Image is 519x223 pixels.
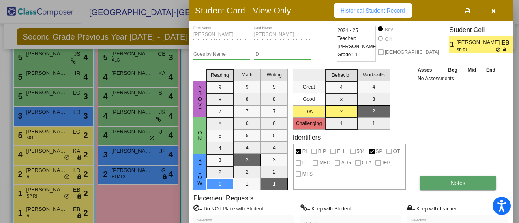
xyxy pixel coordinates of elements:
span: On [196,130,204,141]
div: Girl [384,36,392,43]
td: No Assessments [416,74,501,83]
span: 504 [357,147,365,156]
input: goes by name [193,52,250,57]
span: SP RI [457,47,496,53]
span: PT [302,158,309,168]
span: EB [502,38,513,47]
span: ALG [341,158,351,168]
span: SP [376,147,382,156]
label: = Do NOT Place with Student: [193,204,264,212]
label: Placement Requests [193,194,253,202]
button: Historical Student Record [334,3,412,18]
span: Historical Student Record [341,7,405,14]
span: OT [393,147,400,156]
label: Identifiers [293,134,321,141]
span: BIP [318,147,326,156]
span: Above [196,85,204,113]
span: [PERSON_NAME] [PERSON_NAME] [457,38,502,47]
span: RI [302,147,307,156]
label: = Keep with Student: [300,204,352,212]
th: Mid [463,66,481,74]
button: Notes [420,176,496,190]
h3: Student Card - View Only [195,5,291,15]
span: [DEMOGRAPHIC_DATA] [385,47,439,57]
label: = Keep with Teacher: [407,204,458,212]
span: MED [320,158,330,168]
th: End [481,66,500,74]
span: MTS [302,169,313,179]
span: 2024 - 25 [337,26,358,34]
th: Asses [416,66,443,74]
span: IEP [382,158,390,168]
span: 1 [449,40,456,49]
span: Below [196,158,204,186]
span: Notes [450,180,465,186]
th: Beg [443,66,462,74]
span: Teacher: [PERSON_NAME] [337,34,377,51]
span: CLA [362,158,371,168]
span: ELL [337,147,345,156]
span: Grade : 1 [337,51,358,59]
div: Boy [384,26,393,33]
